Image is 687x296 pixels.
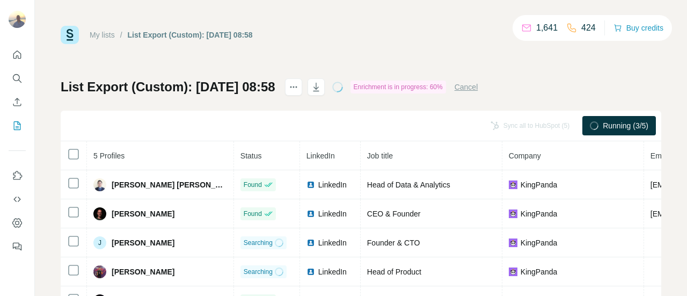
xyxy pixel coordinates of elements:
[306,210,315,218] img: LinkedIn logo
[244,180,262,190] span: Found
[318,208,347,219] span: LinkedIn
[536,21,558,34] p: 1,641
[9,237,26,256] button: Feedback
[318,179,347,190] span: LinkedIn
[521,266,558,277] span: KingPanda
[367,151,393,160] span: Job title
[244,267,273,277] span: Searching
[9,92,26,112] button: Enrich CSV
[306,151,335,160] span: LinkedIn
[9,11,26,28] img: Avatar
[306,268,315,276] img: LinkedIn logo
[455,82,478,92] button: Cancel
[613,20,663,35] button: Buy credits
[9,213,26,233] button: Dashboard
[581,21,596,34] p: 424
[93,151,125,160] span: 5 Profiles
[521,208,558,219] span: KingPanda
[367,181,450,189] span: Head of Data & Analytics
[112,179,227,190] span: [PERSON_NAME] [PERSON_NAME]
[9,69,26,88] button: Search
[61,78,275,96] h1: List Export (Custom): [DATE] 08:58
[509,151,541,160] span: Company
[128,30,253,40] div: List Export (Custom): [DATE] 08:58
[318,237,347,248] span: LinkedIn
[509,239,517,247] img: company-logo
[120,30,122,40] li: /
[240,151,262,160] span: Status
[509,210,517,218] img: company-logo
[9,45,26,64] button: Quick start
[306,181,315,189] img: LinkedIn logo
[93,178,106,191] img: Avatar
[367,239,420,247] span: Founder & CTO
[9,116,26,135] button: My lists
[93,236,106,249] div: J
[93,207,106,220] img: Avatar
[285,78,302,96] button: actions
[521,179,558,190] span: KingPanda
[509,181,517,189] img: company-logo
[306,239,315,247] img: LinkedIn logo
[112,237,174,248] span: [PERSON_NAME]
[93,265,106,278] img: Avatar
[367,268,421,276] span: Head of Product
[112,266,174,277] span: [PERSON_NAME]
[244,238,273,248] span: Searching
[61,26,79,44] img: Surfe Logo
[603,120,648,131] span: Running (3/5)
[350,81,446,93] div: Enrichment is in progress: 60%
[509,268,517,276] img: company-logo
[367,210,421,218] span: CEO & Founder
[521,237,558,248] span: KingPanda
[112,208,174,219] span: [PERSON_NAME]
[9,166,26,185] button: Use Surfe on LinkedIn
[651,151,669,160] span: Email
[244,209,262,219] span: Found
[90,31,115,39] a: My lists
[9,190,26,209] button: Use Surfe API
[318,266,347,277] span: LinkedIn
